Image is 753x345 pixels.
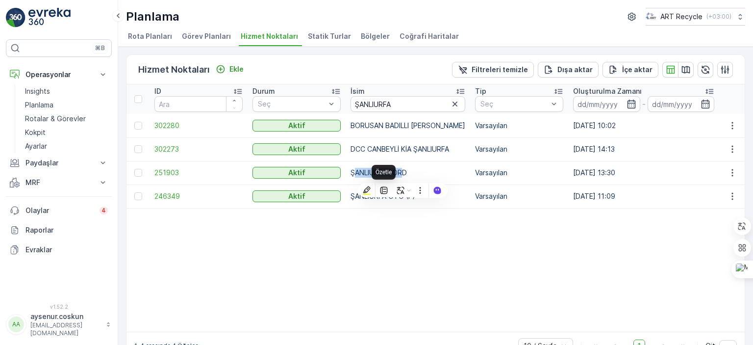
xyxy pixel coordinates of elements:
[154,144,243,154] a: 302273
[646,11,656,22] img: image_23.png
[573,96,640,112] input: dd/mm/yyyy
[568,161,719,185] td: [DATE] 13:30
[25,245,108,255] p: Evraklar
[602,62,658,78] button: İçe aktar
[25,225,108,235] p: Raporlar
[25,86,50,96] p: Insights
[30,312,101,321] p: aysenur.coskun
[154,121,243,131] a: 302280
[128,31,172,41] span: Rota Planları
[252,120,341,132] button: Aktif
[568,185,719,208] td: [DATE] 11:09
[25,114,86,124] p: Rotalar & Görevler
[351,191,465,201] p: ŞANLIURFA OTO (F)
[475,86,486,96] p: Tip
[660,12,703,22] p: ART Recycle
[6,312,112,337] button: AAaysenur.coskun[EMAIL_ADDRESS][DOMAIN_NAME]
[6,8,25,27] img: logo
[6,240,112,260] a: Evraklar
[568,137,719,161] td: [DATE] 14:13
[21,84,112,98] a: Insights
[400,31,459,41] span: Coğrafi Haritalar
[21,126,112,139] a: Kokpit
[25,128,46,137] p: Kokpit
[134,145,142,153] div: Toggle Row Selected
[288,144,305,154] p: Aktif
[568,114,719,137] td: [DATE] 10:02
[351,168,465,178] p: ŞANLIURFA FORD
[154,96,243,112] input: Ara
[134,169,142,177] div: Toggle Row Selected
[126,9,179,25] p: Planlama
[252,167,341,179] button: Aktif
[138,63,210,77] p: Hizmet Noktaları
[134,122,142,130] div: Toggle Row Selected
[252,143,341,155] button: Aktif
[21,112,112,126] a: Rotalar & Görevler
[25,70,92,80] p: Operasyonlar
[95,44,105,52] p: ⌘B
[134,192,142,200] div: Toggle Row Selected
[6,220,112,240] a: Raporlar
[351,96,465,112] input: Ara
[21,98,112,112] a: Planlama
[25,178,92,187] p: MRF
[25,206,94,215] p: Olaylar
[25,141,47,151] p: Ayarlar
[351,86,365,96] p: İsim
[288,121,305,131] p: Aktif
[25,100,53,110] p: Planlama
[25,158,92,168] p: Paydaşlar
[351,144,465,154] p: DCC CANBEYLİ KİA ŞANLIURFA
[258,99,326,109] p: Seç
[30,321,101,337] p: [EMAIL_ADDRESS][DOMAIN_NAME]
[288,168,305,178] p: Aktif
[182,31,231,41] span: Görev Planları
[351,121,465,131] p: BORUSAN BADILLI [PERSON_NAME]
[154,191,243,201] a: 246349
[101,207,106,214] p: 4
[252,86,275,96] p: Durum
[241,31,298,41] span: Hizmet Noktaları
[475,168,563,178] p: Varsayılan
[6,173,112,192] button: MRF
[154,86,161,96] p: ID
[648,96,715,112] input: dd/mm/yyyy
[538,62,599,78] button: Dışa aktar
[229,64,244,74] p: Ekle
[475,191,563,201] p: Varsayılan
[6,201,112,220] a: Olaylar4
[472,65,528,75] p: Filtreleri temizle
[475,121,563,131] p: Varsayılan
[475,144,563,154] p: Varsayılan
[21,139,112,153] a: Ayarlar
[557,65,593,75] p: Dışa aktar
[6,304,112,310] span: v 1.52.2
[308,31,351,41] span: Statik Turlar
[8,317,24,332] div: AA
[6,65,112,84] button: Operasyonlar
[622,65,653,75] p: İçe aktar
[212,63,248,75] button: Ekle
[452,62,534,78] button: Filtreleri temizle
[6,153,112,173] button: Paydaşlar
[154,168,243,178] a: 251903
[28,8,71,27] img: logo_light-DOdMpM7g.png
[480,99,548,109] p: Seç
[573,86,642,96] p: Oluşturulma Zamanı
[642,98,646,110] p: -
[706,13,731,21] p: ( +03:00 )
[361,31,390,41] span: Bölgeler
[252,190,341,202] button: Aktif
[646,8,745,26] button: ART Recycle(+03:00)
[288,191,305,201] p: Aktif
